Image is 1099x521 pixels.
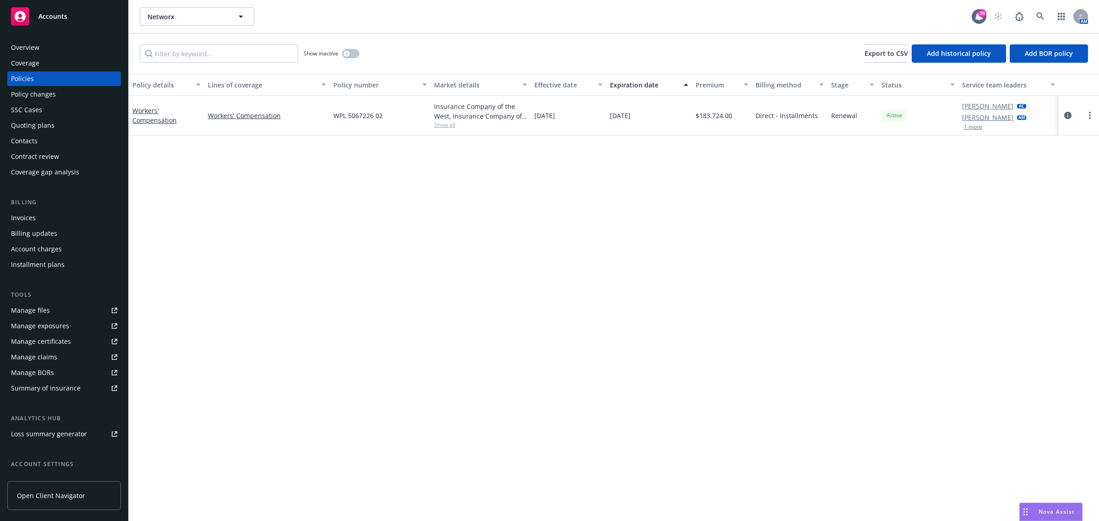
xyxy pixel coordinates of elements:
[7,40,121,55] a: Overview
[881,80,945,90] div: Status
[304,49,338,57] span: Show inactive
[7,414,121,423] div: Analytics hub
[531,74,606,96] button: Effective date
[7,427,121,441] a: Loss summary generator
[208,80,316,90] div: Lines of coverage
[434,102,528,121] div: Insurance Company of the West, Insurance Company of the West (ICW)
[333,80,417,90] div: Policy number
[11,71,34,86] div: Policies
[696,80,739,90] div: Premium
[964,124,982,130] button: 1 more
[132,106,177,125] a: Workers' Compensation
[11,103,42,117] div: SSC Cases
[7,211,121,225] a: Invoices
[1010,44,1088,63] button: Add BOR policy
[1010,7,1028,26] a: Report a Bug
[958,74,1059,96] button: Service team leaders
[129,74,204,96] button: Policy details
[132,80,190,90] div: Policy details
[827,74,878,96] button: Stage
[7,149,121,164] a: Contract review
[1062,110,1073,121] a: circleInformation
[7,87,121,102] a: Policy changes
[11,118,54,133] div: Quoting plans
[333,111,383,120] span: WPL 5067226 02
[610,111,631,120] span: [DATE]
[696,111,732,120] span: $183,724.00
[756,80,814,90] div: Billing method
[11,226,57,241] div: Billing updates
[11,134,38,148] div: Contacts
[962,80,1045,90] div: Service team leaders
[434,80,517,90] div: Market details
[962,113,1013,122] a: [PERSON_NAME]
[38,13,67,20] span: Accounts
[989,7,1007,26] a: Start snowing
[147,12,227,22] span: Networx
[885,111,903,119] span: Active
[11,350,57,364] div: Manage claims
[1031,7,1050,26] a: Search
[11,242,62,256] div: Account charges
[17,491,85,500] span: Open Client Navigator
[7,118,121,133] a: Quoting plans
[1084,110,1095,121] a: more
[140,7,254,26] button: Networx
[534,80,593,90] div: Effective date
[610,80,678,90] div: Expiration date
[434,121,528,129] span: Show all
[912,44,1006,63] button: Add historical policy
[7,472,121,487] a: Service team
[7,381,121,396] a: Summary of insurance
[7,226,121,241] a: Billing updates
[831,111,857,120] span: Renewal
[7,290,121,299] div: Tools
[1052,7,1071,26] a: Switch app
[878,74,958,96] button: Status
[7,334,121,349] a: Manage certificates
[1020,503,1031,521] div: Drag to move
[7,350,121,364] a: Manage claims
[7,242,121,256] a: Account charges
[606,74,692,96] button: Expiration date
[7,71,121,86] a: Policies
[7,134,121,148] a: Contacts
[7,460,121,469] div: Account settings
[7,4,121,29] a: Accounts
[11,303,50,318] div: Manage files
[752,74,827,96] button: Billing method
[11,319,69,333] div: Manage exposures
[11,472,50,487] div: Service team
[204,74,330,96] button: Lines of coverage
[208,111,326,120] a: Workers' Compensation
[7,257,121,272] a: Installment plans
[11,56,39,71] div: Coverage
[11,427,87,441] div: Loss summary generator
[978,9,986,17] div: 39
[11,40,39,55] div: Overview
[534,111,555,120] span: [DATE]
[7,365,121,380] a: Manage BORs
[756,111,818,120] span: Direct - Installments
[1019,503,1083,521] button: Nova Assist
[11,211,36,225] div: Invoices
[962,101,1013,111] a: [PERSON_NAME]
[11,149,59,164] div: Contract review
[7,165,121,179] a: Coverage gap analysis
[7,103,121,117] a: SSC Cases
[11,365,54,380] div: Manage BORs
[7,303,121,318] a: Manage files
[7,198,121,207] div: Billing
[11,87,56,102] div: Policy changes
[430,74,531,96] button: Market details
[11,257,65,272] div: Installment plans
[11,381,81,396] div: Summary of insurance
[865,44,908,63] button: Export to CSV
[865,49,908,58] span: Export to CSV
[692,74,752,96] button: Premium
[1025,49,1073,58] span: Add BOR policy
[7,56,121,71] a: Coverage
[831,80,864,90] div: Stage
[11,334,71,349] div: Manage certificates
[11,165,79,179] div: Coverage gap analysis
